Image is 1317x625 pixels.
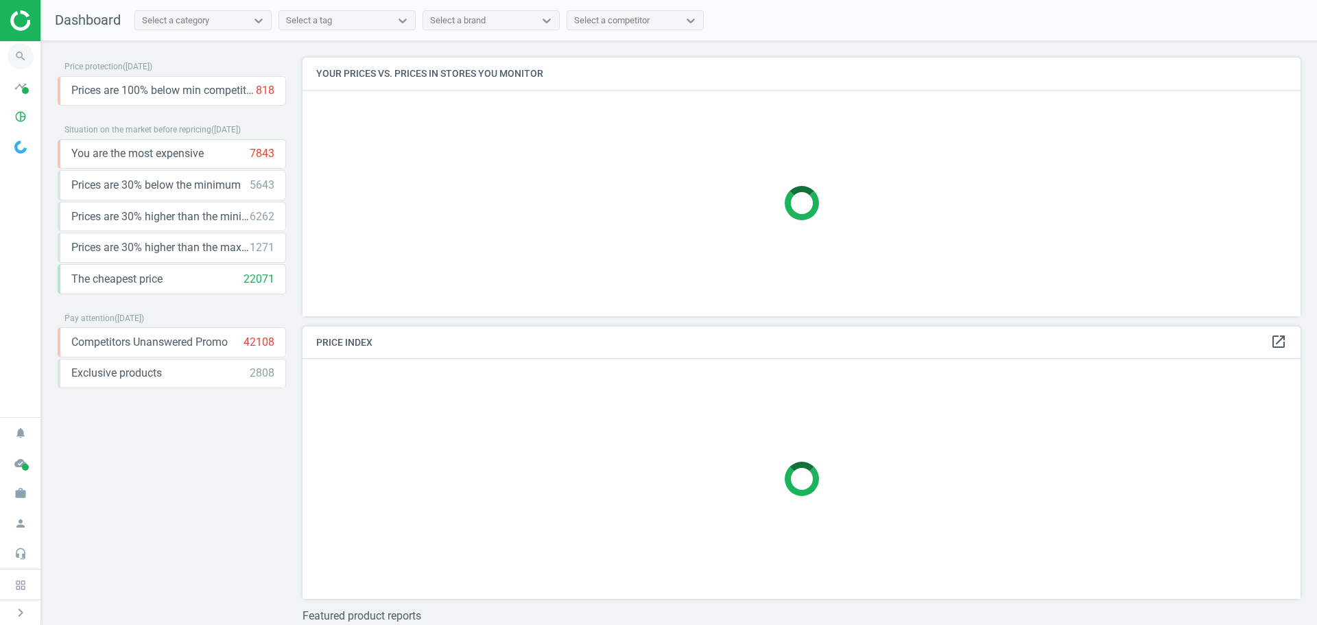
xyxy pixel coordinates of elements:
div: 1271 [250,240,274,255]
span: Pay attention [64,314,115,323]
div: Select a tag [286,14,332,27]
i: chevron_right [12,604,29,621]
span: ( [DATE] ) [123,62,152,71]
h3: Featured product reports [302,609,1301,622]
div: Select a brand [430,14,486,27]
i: cloud_done [8,450,34,476]
span: Prices are 100% below min competitor [71,83,256,98]
span: The cheapest price [71,272,163,287]
i: pie_chart_outlined [8,104,34,130]
div: 7843 [250,146,274,161]
h4: Price Index [302,327,1301,359]
span: You are the most expensive [71,146,204,161]
img: ajHJNr6hYgQAAAAASUVORK5CYII= [10,10,108,31]
i: open_in_new [1270,333,1287,350]
i: work [8,480,34,506]
span: Competitors Unanswered Promo [71,335,228,350]
span: Prices are 30% higher than the maximal [71,240,250,255]
i: timeline [8,73,34,99]
i: notifications [8,420,34,446]
button: chevron_right [3,604,38,622]
img: wGWNvw8QSZomAAAAABJRU5ErkJggg== [14,141,27,154]
span: Prices are 30% below the minimum [71,178,241,193]
span: ( [DATE] ) [115,314,144,323]
div: Select a category [142,14,209,27]
span: Exclusive products [71,366,162,381]
div: Select a competitor [574,14,650,27]
div: 5643 [250,178,274,193]
span: Price protection [64,62,123,71]
span: Situation on the market before repricing [64,125,211,134]
div: 6262 [250,209,274,224]
div: 818 [256,83,274,98]
a: open_in_new [1270,333,1287,351]
div: 42108 [244,335,274,350]
span: ( [DATE] ) [211,125,241,134]
div: 2808 [250,366,274,381]
i: search [8,43,34,69]
h4: Your prices vs. prices in stores you monitor [302,58,1301,90]
i: headset_mic [8,541,34,567]
i: person [8,510,34,536]
div: 22071 [244,272,274,287]
span: Prices are 30% higher than the minimum [71,209,250,224]
span: Dashboard [55,12,121,28]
